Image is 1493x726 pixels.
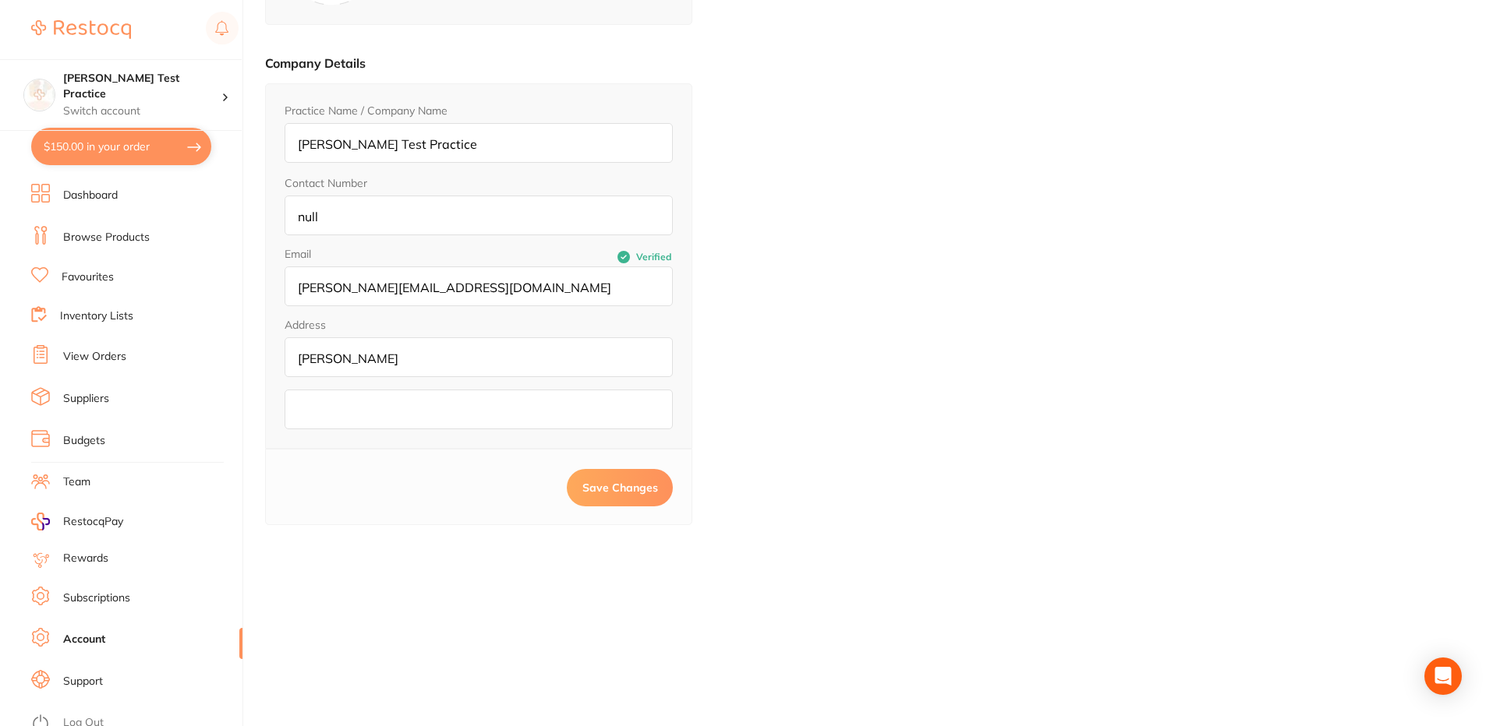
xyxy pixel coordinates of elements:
a: Rewards [63,551,108,566]
a: RestocqPay [31,513,123,530]
a: Favourites [62,270,114,285]
a: Inventory Lists [60,308,133,324]
a: Suppliers [63,391,109,407]
span: RestocqPay [63,514,123,530]
a: Dashboard [63,188,118,203]
h4: Nitheesh Test Practice [63,71,221,101]
img: Restocq Logo [31,20,131,39]
a: Support [63,674,103,689]
a: Subscriptions [63,590,130,606]
p: Switch account [63,104,221,119]
legend: Address [285,319,326,331]
div: Open Intercom Messenger [1424,657,1462,695]
a: Budgets [63,433,105,449]
a: Browse Products [63,230,150,245]
label: Company Details [265,55,366,71]
img: Nitheesh Test Practice [24,79,55,110]
label: Email [285,248,479,260]
a: Account [63,632,105,647]
a: View Orders [63,349,126,365]
label: Practice Name / Company Name [285,104,448,117]
img: RestocqPay [31,513,50,530]
a: Restocq Logo [31,12,131,48]
span: Verified [636,252,671,263]
button: Save Changes [567,469,673,506]
a: Team [63,474,90,490]
span: Save Changes [582,481,658,495]
button: $150.00 in your order [31,128,211,165]
label: Contact Number [285,177,367,189]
